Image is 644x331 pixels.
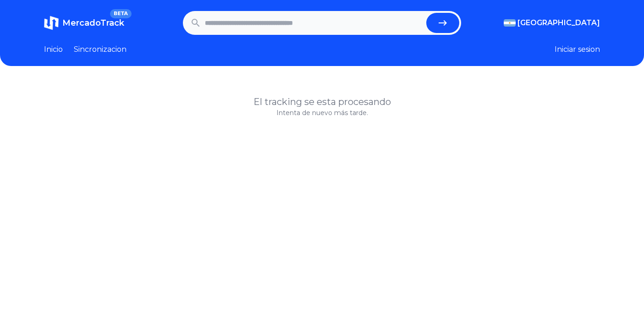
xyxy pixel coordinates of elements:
[517,17,600,28] span: [GEOGRAPHIC_DATA]
[504,19,516,27] img: Argentina
[44,44,63,55] a: Inicio
[44,16,124,30] a: MercadoTrackBETA
[110,9,132,18] span: BETA
[504,17,600,28] button: [GEOGRAPHIC_DATA]
[44,95,600,108] h1: El tracking se esta procesando
[44,16,59,30] img: MercadoTrack
[555,44,600,55] button: Iniciar sesion
[44,108,600,117] p: Intenta de nuevo más tarde.
[62,18,124,28] span: MercadoTrack
[74,44,127,55] a: Sincronizacion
